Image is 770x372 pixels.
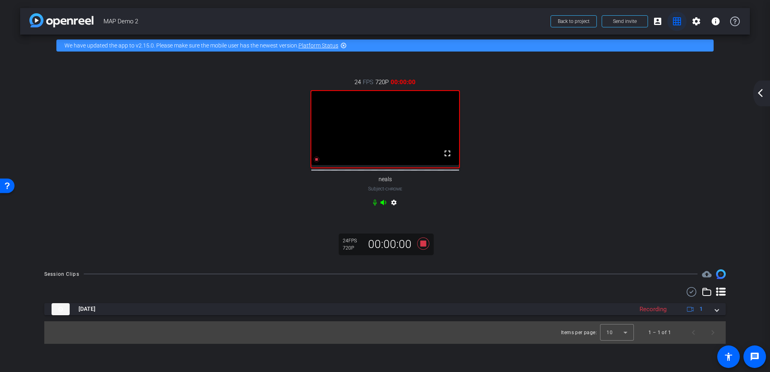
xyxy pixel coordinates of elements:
div: Recording [635,305,671,314]
span: FPS [348,238,357,244]
span: 00:00:00 [391,78,416,87]
img: Session clips [716,269,726,279]
span: FPS [363,78,373,87]
span: Chrome [385,187,402,191]
div: 720P [343,245,363,251]
div: 00:00:00 [363,238,417,251]
div: Session Clips [44,270,79,278]
mat-expansion-panel-header: thumb-nail[DATE]Recording1 [44,303,726,315]
mat-icon: account_box [653,17,662,26]
mat-icon: grid_on [672,17,682,26]
span: Back to project [558,19,590,24]
img: app-logo [29,13,93,27]
a: Platform Status [298,42,338,49]
span: 24 [354,78,361,87]
div: 1 – 1 of 1 [648,329,671,337]
button: Previous page [684,323,703,342]
img: thumb-nail [52,303,70,315]
mat-icon: cloud_upload [702,269,712,279]
span: [DATE] [79,305,95,313]
button: Send invite [602,15,648,27]
span: - [384,186,385,192]
div: We have updated the app to v2.15.0. Please make sure the mobile user has the newest version. [56,39,714,52]
mat-icon: highlight_off [340,42,347,49]
div: Items per page: [561,329,597,337]
span: Destinations for your clips [702,269,712,279]
mat-icon: settings [691,17,701,26]
mat-icon: accessibility [724,352,733,362]
span: Subject [368,185,402,192]
div: 24 [343,238,363,244]
mat-icon: arrow_back_ios_new [756,88,765,98]
span: MAP Demo 2 [103,13,546,29]
span: 1 [700,305,703,313]
mat-icon: message [750,352,760,362]
button: Next page [703,323,722,342]
mat-icon: settings [389,199,399,209]
button: Back to project [551,15,597,27]
span: neals [379,176,392,183]
span: 720P [375,78,389,87]
mat-icon: info [711,17,720,26]
span: Send invite [613,18,637,25]
mat-icon: fullscreen [443,149,452,158]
